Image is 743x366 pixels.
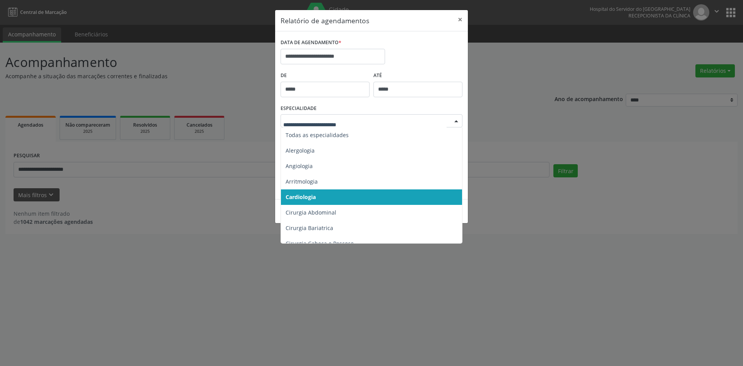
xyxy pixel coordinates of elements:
h5: Relatório de agendamentos [281,15,369,26]
span: Angiologia [286,162,313,170]
span: Cirurgia Bariatrica [286,224,333,232]
label: ESPECIALIDADE [281,103,317,115]
span: Alergologia [286,147,315,154]
span: Todas as especialidades [286,131,349,139]
span: Cardiologia [286,193,316,201]
label: ATÉ [373,70,462,82]
span: Arritmologia [286,178,318,185]
label: DATA DE AGENDAMENTO [281,37,341,49]
label: De [281,70,370,82]
span: Cirurgia Cabeça e Pescoço [286,240,354,247]
button: Close [452,10,468,29]
span: Cirurgia Abdominal [286,209,336,216]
